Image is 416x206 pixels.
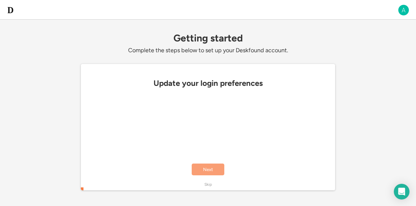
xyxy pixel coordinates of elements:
[84,79,332,88] div: Update your login preferences
[82,187,336,190] div: 0%
[204,182,212,187] div: Skip
[398,4,409,16] img: A.png
[394,184,409,199] div: Open Intercom Messenger
[7,6,14,14] img: d-whitebg.png
[81,33,335,43] div: Getting started
[192,164,224,175] button: Next
[81,47,335,54] div: Complete the steps below to set up your Deskfound account.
